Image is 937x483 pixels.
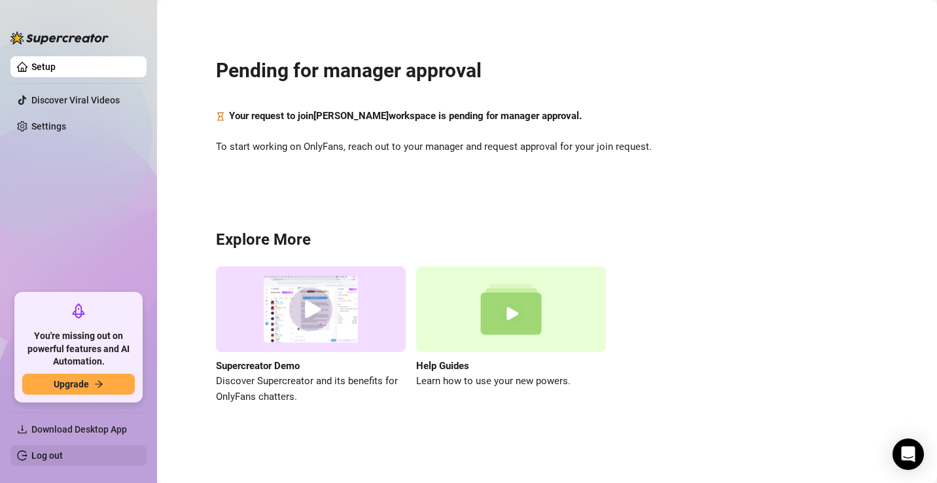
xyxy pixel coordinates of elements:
[17,424,27,435] span: download
[31,121,66,132] a: Settings
[22,330,135,368] span: You're missing out on powerful features and AI Automation.
[31,62,56,72] a: Setup
[216,139,878,155] span: To start working on OnlyFans, reach out to your manager and request approval for your join request.
[94,380,103,389] span: arrow-right
[31,95,120,105] a: Discover Viral Videos
[22,374,135,395] button: Upgradearrow-right
[31,450,63,461] a: Log out
[229,110,582,122] strong: Your request to join [PERSON_NAME] workspace is pending for manager approval.
[216,266,406,352] img: supercreator demo
[10,31,109,45] img: logo-BBDzfeDw.svg
[216,374,406,404] span: Discover Supercreator and its benefits for OnlyFans chatters.
[893,438,924,470] div: Open Intercom Messenger
[31,424,127,435] span: Download Desktop App
[216,109,225,124] span: hourglass
[71,303,86,319] span: rocket
[416,266,606,404] a: Help GuidesLearn how to use your new powers.
[416,374,606,389] span: Learn how to use your new powers.
[216,360,300,372] strong: Supercreator Demo
[216,58,878,83] h2: Pending for manager approval
[54,379,89,389] span: Upgrade
[416,360,469,372] strong: Help Guides
[216,230,878,251] h3: Explore More
[216,266,406,404] a: Supercreator DemoDiscover Supercreator and its benefits for OnlyFans chatters.
[416,266,606,352] img: help guides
